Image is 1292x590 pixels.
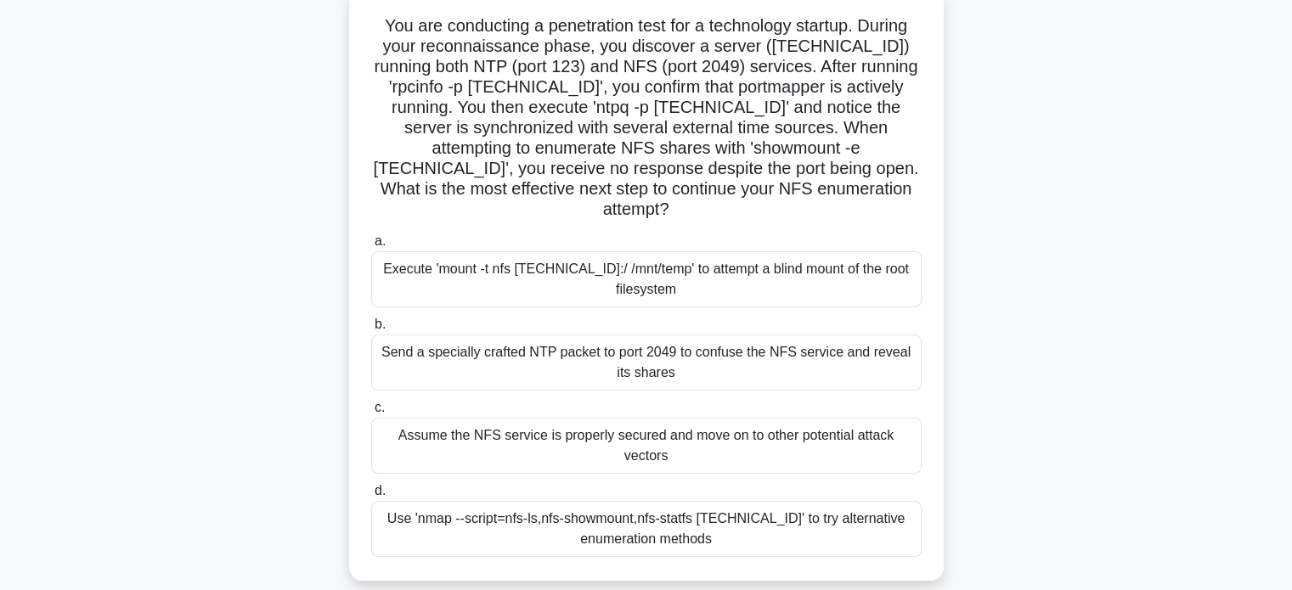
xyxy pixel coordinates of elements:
span: c. [375,400,385,414]
span: b. [375,317,386,331]
span: a. [375,233,386,248]
span: d. [375,483,386,497]
div: Assume the NFS service is properly secured and move on to other potential attack vectors [371,418,922,474]
div: Use 'nmap --script=nfs-ls,nfs-showmount,nfs-statfs [TECHNICAL_ID]' to try alternative enumeration... [371,501,922,557]
div: Send a specially crafted NTP packet to port 2049 to confuse the NFS service and reveal its shares [371,334,922,391]
h5: You are conducting a penetration test for a technology startup. During your reconnaissance phase,... [370,15,923,221]
div: Execute 'mount -t nfs [TECHNICAL_ID]:/ /mnt/temp' to attempt a blind mount of the root filesystem [371,251,922,307]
